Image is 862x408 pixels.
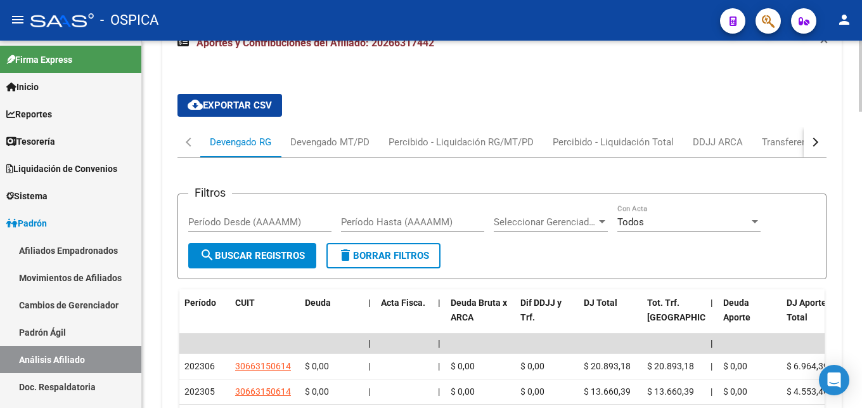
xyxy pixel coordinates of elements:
datatable-header-cell: Deuda [300,289,363,345]
datatable-header-cell: DJ Total [579,289,642,345]
div: Percibido - Liquidación RG/MT/PD [389,135,534,149]
datatable-header-cell: | [363,289,376,345]
span: 30663150614 [235,386,291,397]
h3: Filtros [188,184,232,202]
div: Percibido - Liquidación Total [553,135,674,149]
datatable-header-cell: CUIT [230,289,300,345]
button: Borrar Filtros [326,243,441,268]
span: | [438,338,441,348]
button: Buscar Registros [188,243,316,268]
mat-expansion-panel-header: Aportes y Contribuciones del Afiliado: 20266317442 [162,23,842,63]
span: Reportes [6,107,52,121]
div: Devengado RG [210,135,271,149]
span: Período [184,298,216,308]
span: - OSPICA [100,6,158,34]
span: Borrar Filtros [338,250,429,261]
span: $ 4.553,46 [787,386,828,397]
span: $ 6.964,39 [787,361,828,371]
mat-icon: delete [338,247,353,263]
span: Firma Express [6,53,72,67]
span: | [711,298,713,308]
datatable-header-cell: | [705,289,718,345]
mat-icon: search [200,247,215,263]
span: $ 13.660,39 [584,386,631,397]
datatable-header-cell: Período [179,289,230,345]
span: $ 20.893,18 [584,361,631,371]
span: Liquidación de Convenios [6,162,117,176]
datatable-header-cell: DJ Aporte Total [782,289,845,345]
span: Seleccionar Gerenciador [494,216,596,228]
datatable-header-cell: Deuda Bruta x ARCA [446,289,515,345]
span: $ 0,00 [723,386,747,397]
span: Deuda [305,298,331,308]
span: | [368,386,370,397]
span: | [711,386,712,397]
button: Exportar CSV [177,94,282,117]
span: | [438,386,440,397]
div: Transferencias ARCA [762,135,852,149]
span: $ 0,00 [520,386,544,397]
span: Deuda Aporte [723,298,750,322]
mat-icon: menu [10,12,25,27]
span: Dif DDJJ y Trf. [520,298,562,322]
span: $ 0,00 [305,386,329,397]
span: | [368,298,371,308]
span: Exportar CSV [188,100,272,111]
datatable-header-cell: | [433,289,446,345]
span: $ 0,00 [520,361,544,371]
span: DJ Total [584,298,617,308]
datatable-header-cell: Tot. Trf. Bruto [642,289,705,345]
span: | [368,361,370,371]
span: Sistema [6,189,48,203]
mat-icon: person [837,12,852,27]
span: Inicio [6,80,39,94]
span: Acta Fisca. [381,298,425,308]
span: | [438,298,441,308]
span: 202305 [184,386,215,397]
span: $ 0,00 [451,386,475,397]
span: 202306 [184,361,215,371]
span: 30663150614 [235,361,291,371]
div: Devengado MT/PD [290,135,370,149]
span: $ 20.893,18 [647,361,694,371]
span: $ 13.660,39 [647,386,694,397]
span: Aportes y Contribuciones del Afiliado: 20266317442 [196,37,434,49]
span: CUIT [235,298,255,308]
datatable-header-cell: Deuda Aporte [718,289,782,345]
datatable-header-cell: Dif DDJJ y Trf. [515,289,579,345]
div: DDJJ ARCA [693,135,743,149]
span: Padrón [6,216,47,230]
span: | [711,338,713,348]
span: Deuda Bruta x ARCA [451,298,507,322]
span: Tot. Trf. [GEOGRAPHIC_DATA] [647,298,733,322]
span: | [368,338,371,348]
span: $ 0,00 [723,361,747,371]
span: $ 0,00 [451,361,475,371]
span: | [438,361,440,371]
datatable-header-cell: Acta Fisca. [376,289,433,345]
span: | [711,361,712,371]
mat-icon: cloud_download [188,97,203,112]
span: Buscar Registros [200,250,305,261]
span: DJ Aporte Total [787,298,827,322]
span: $ 0,00 [305,361,329,371]
div: Open Intercom Messenger [819,365,849,395]
span: Todos [617,216,644,228]
span: Tesorería [6,135,55,148]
